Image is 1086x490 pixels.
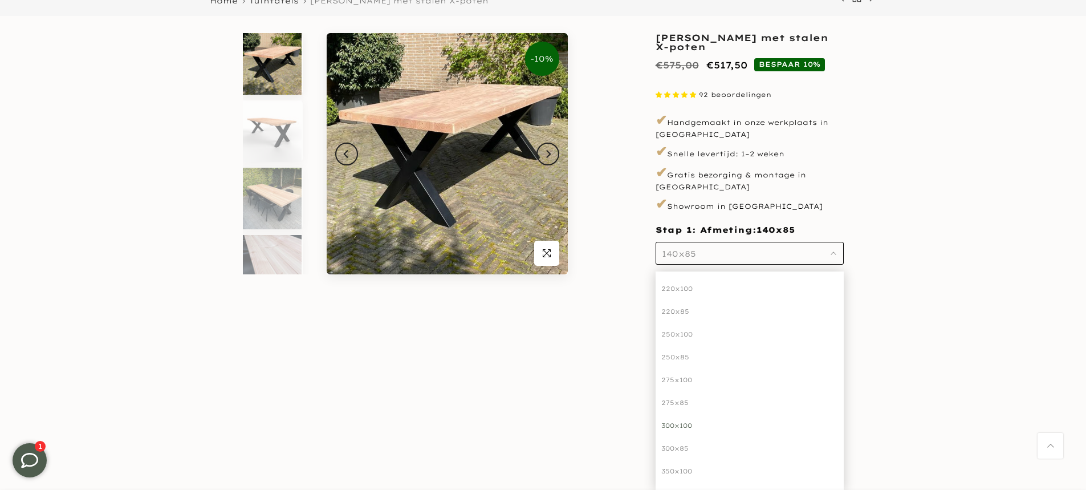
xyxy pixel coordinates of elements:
[243,33,302,95] img: Rechthoekige douglas tuintafel met stalen X-poten
[327,33,568,274] img: Rechthoekige douglas tuintafel met stalen X-poten
[656,111,667,128] span: ✔
[656,300,844,323] div: 220x85
[756,225,795,236] span: 140x85
[243,100,302,162] img: Rechthoekige douglas tuintafel met zwarte stalen X-poten
[656,164,667,181] span: ✔
[656,33,844,51] h1: [PERSON_NAME] met stalen X-poten
[1,432,58,489] iframe: toggle-frame
[656,437,844,460] div: 300x85
[1038,433,1063,459] a: Terug naar boven
[656,143,667,160] span: ✔
[656,225,795,235] span: Stap 1: Afmeting:
[656,391,844,414] div: 275x85
[656,323,844,346] div: 250x100
[536,143,559,165] button: Next
[656,91,699,99] span: 4.87 stars
[656,195,667,212] span: ✔
[656,111,844,139] p: Handgemaakt in onze werkplaats in [GEOGRAPHIC_DATA]
[656,277,844,300] div: 220x100
[656,414,844,437] div: 300x100
[335,143,358,165] button: Previous
[656,460,844,483] div: 350x100
[656,346,844,368] div: 250x85
[656,163,844,192] p: Gratis bezorging & montage in [GEOGRAPHIC_DATA]
[699,91,771,99] span: 92 beoordelingen
[662,249,696,259] span: 140x85
[706,57,747,74] ins: €517,50
[656,195,844,214] p: Showroom in [GEOGRAPHIC_DATA]
[656,142,844,161] p: Snelle levertijd: 1–2 weken
[656,59,699,71] del: €575,00
[656,368,844,391] div: 275x100
[656,242,844,265] button: 140x85
[754,58,825,71] span: BESPAAR 10%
